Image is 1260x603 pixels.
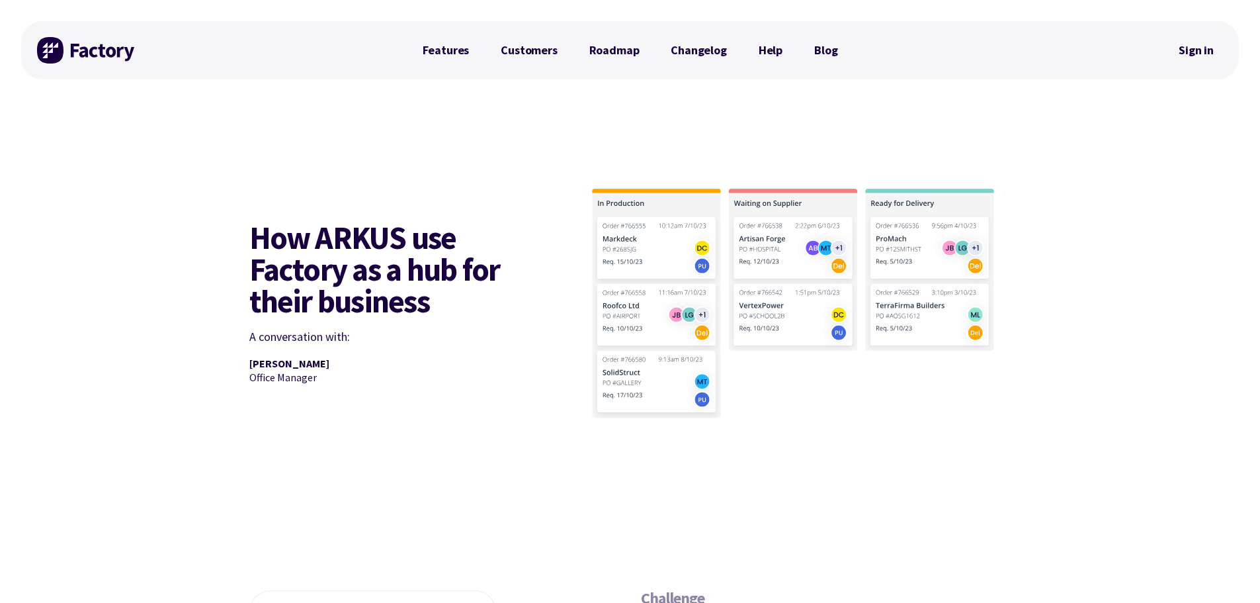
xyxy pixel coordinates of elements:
[485,37,573,64] a: Customers
[249,328,554,347] p: A conversation with:
[37,37,136,64] img: Factory
[573,37,655,64] a: Roadmap
[407,37,485,64] a: Features
[249,371,554,385] p: Office Manager
[655,37,742,64] a: Changelog
[249,222,501,317] h1: How ARKUS use Factory as a hub for their business
[798,37,853,64] a: Blog
[1169,35,1223,66] nav: Secondary Navigation
[1169,35,1223,66] a: Sign in
[743,37,798,64] a: Help
[249,357,554,371] p: [PERSON_NAME]
[407,37,854,64] nav: Primary Navigation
